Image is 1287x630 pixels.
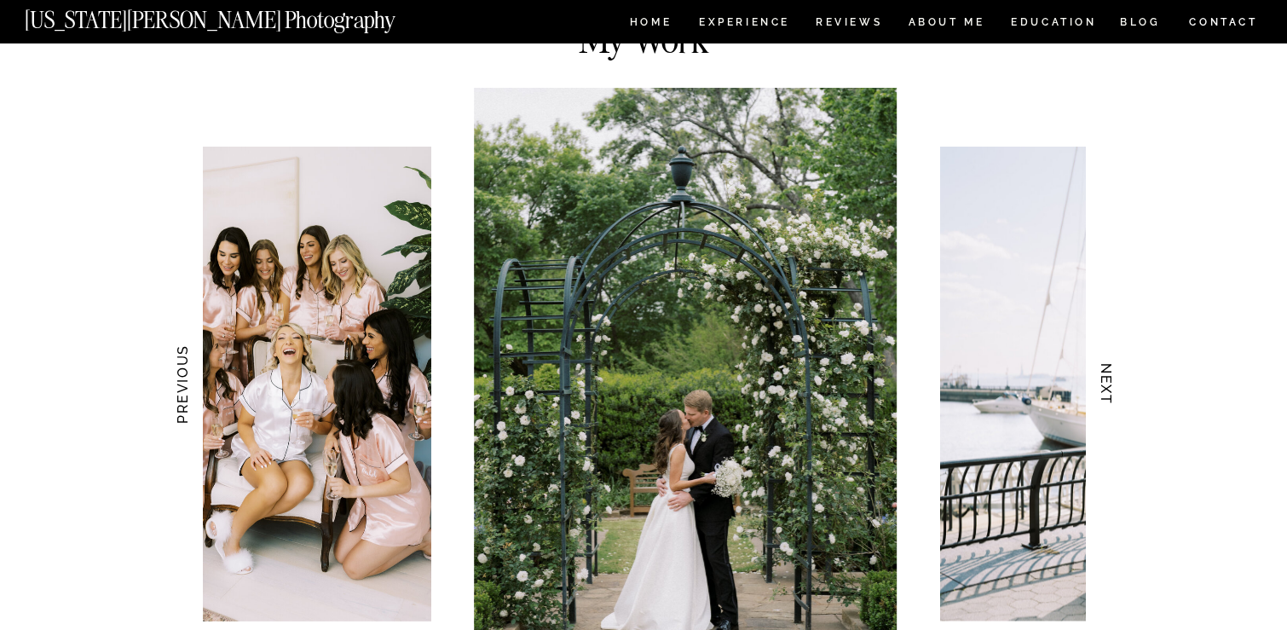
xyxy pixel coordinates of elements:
[816,17,880,32] a: REVIEWS
[699,17,788,32] a: Experience
[173,331,191,438] h3: PREVIOUS
[626,17,675,32] a: HOME
[1120,17,1161,32] a: BLOG
[908,17,985,32] a: ABOUT ME
[25,9,453,23] a: [US_STATE][PERSON_NAME] Photography
[517,20,770,50] h2: My Work
[1098,331,1116,438] h3: NEXT
[1188,13,1259,32] a: CONTACT
[1009,17,1099,32] a: EDUCATION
